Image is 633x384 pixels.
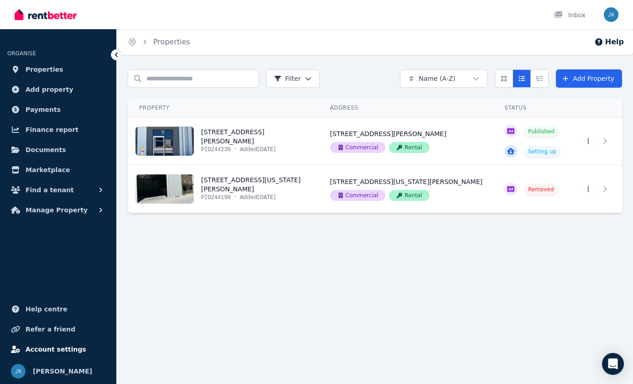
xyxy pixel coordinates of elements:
span: Documents [26,144,66,155]
span: Add property [26,84,73,95]
a: View details for 19/10 Michigan Road, Kelso [571,165,622,213]
span: [PERSON_NAME] [33,366,92,377]
a: Help centre [7,300,109,318]
span: Name (A-Z) [419,74,456,83]
button: Card view [495,69,513,88]
button: Expanded list view [530,69,549,88]
th: Status [493,99,571,117]
div: View options [495,69,549,88]
nav: Breadcrumb [117,29,201,55]
a: View details for 19/10 Michigan Road, Kelso [319,165,493,213]
span: Find a tenant [26,184,74,195]
button: Compact list view [513,69,531,88]
button: More options [582,184,595,195]
a: Properties [7,60,109,79]
a: Payments [7,100,109,119]
button: Manage Property [7,201,109,219]
a: View details for 2/12 Corporation Avenue, Robin Hill [571,117,622,165]
span: Payments [26,104,61,115]
img: RentBetter [15,8,77,21]
button: Find a tenant [7,181,109,199]
a: Account settings [7,340,109,358]
a: Add Property [556,69,622,88]
a: View details for 19/10 Michigan Road, Kelso [493,165,571,213]
span: Refer a friend [26,324,75,335]
div: Open Intercom Messenger [602,353,624,375]
button: Name (A-Z) [400,69,488,88]
a: Finance report [7,121,109,139]
th: Address [319,99,493,117]
th: Property [128,99,319,117]
div: Inbox [554,11,586,20]
a: Properties [153,37,190,46]
a: Documents [7,141,109,159]
a: View details for 2/12 Corporation Avenue, Robin Hill [493,117,571,165]
img: James Xuereb [11,364,26,379]
span: Account settings [26,344,86,355]
span: Marketplace [26,164,70,175]
button: More options [582,136,595,147]
button: Filter [266,69,320,88]
a: Add property [7,80,109,99]
span: Properties [26,64,63,75]
a: View details for 19/10 Michigan Road, Kelso [128,165,319,213]
span: Manage Property [26,205,88,216]
span: Filter [274,74,301,83]
a: Marketplace [7,161,109,179]
img: James Xuereb [604,7,618,22]
button: Help [594,37,624,47]
a: Refer a friend [7,320,109,338]
a: View details for 2/12 Corporation Avenue, Robin Hill [319,117,493,165]
span: Finance report [26,124,78,135]
span: ORGANISE [7,50,36,57]
a: View details for 2/12 Corporation Avenue, Robin Hill [128,117,319,165]
span: Help centre [26,304,67,315]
